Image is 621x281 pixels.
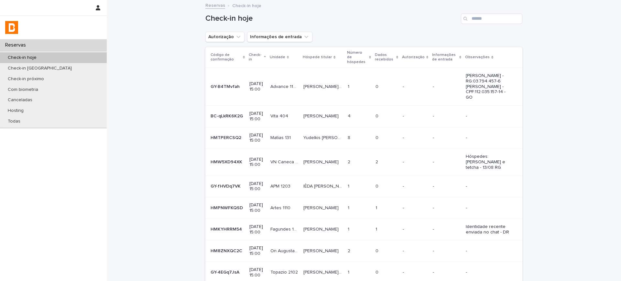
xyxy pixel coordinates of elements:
p: 1 [348,182,351,189]
p: Canceladas [3,97,38,103]
p: Hóspede titular [303,54,332,61]
input: Search [461,14,522,24]
p: Hóspedes: [PERSON_NAME] e tetcha - 13/08 RG [466,154,512,170]
p: Advance 1108 [270,83,300,90]
p: 4 [348,112,352,119]
tr: HMKYHRRM54HMKYHRRM54 [DATE] 15:00Fagundes 1001Fagundes 1001 [PERSON_NAME][PERSON_NAME] 11 11 --Id... [205,219,522,240]
p: GY-fHVDq7VK [211,182,242,189]
p: 0 [376,83,380,90]
p: 8 [348,134,352,141]
tr: HMTPERCSQ2HMTPERCSQ2 [DATE] 15:00Matias 131Matias 131 Yudelkis [PERSON_NAME]Yudelkis [PERSON_NAME... [205,127,522,149]
p: Topazio 2102 [270,268,299,275]
p: VN Caneca 1002 [270,158,300,165]
p: Identidade recente enviada no chat - DR [466,224,512,235]
p: [PERSON_NAME] [303,112,340,119]
p: Dolmiro Cavalcante Souza [303,158,340,165]
p: - [433,184,461,189]
p: - [403,135,428,141]
p: - [403,159,428,165]
p: - [433,113,461,119]
p: APM 1203 [270,182,292,189]
p: Informações de entrada [432,51,458,63]
p: - [403,84,428,90]
p: Hosting [3,108,29,113]
img: zVaNuJHRTjyIjT5M9Xd5 [5,21,18,34]
h1: Check-in hoje [205,14,458,23]
p: [DATE] 15:00 [249,81,265,92]
p: HMPNWFKQSD [211,204,244,211]
p: 1 [376,225,378,232]
tr: HMPNWFKQSDHMPNWFKQSD [DATE] 15:00Artes 1110Artes 1110 [PERSON_NAME][PERSON_NAME] 11 11 --- [205,197,522,219]
p: [DATE] 15:00 [249,245,265,256]
p: - [433,248,461,254]
p: Autorização [402,54,425,61]
p: GY-4EGq7JsA [211,268,241,275]
p: 2 [348,247,352,254]
p: - [433,135,461,141]
p: Unidade [270,54,285,61]
p: Vita 404 [270,112,289,119]
p: - [403,113,428,119]
p: - [403,270,428,275]
tr: GY-B4TMvfahGY-B4TMvfah [DATE] 15:00Advance 1108Advance 1108 [PERSON_NAME] Advance 1505/1108[PERSO... [205,68,522,105]
p: [PERSON_NAME] [303,247,340,254]
p: Reservas [3,42,31,48]
p: - [466,205,512,211]
p: Check-in próximo [3,76,49,82]
p: Check-in hoje [232,2,261,9]
p: Check-in [GEOGRAPHIC_DATA] [3,66,77,71]
p: - [403,205,428,211]
p: - [433,84,461,90]
p: 1 [348,268,351,275]
p: Yudelkis Mercedes Sosa Montas [303,134,343,141]
tr: HM8ZNXQC2CHM8ZNXQC2C [DATE] 15:00On Augusta 415On Augusta 415 [PERSON_NAME][PERSON_NAME] 22 00 --- [205,240,522,262]
p: [PERSON_NAME] - RG:03.794.457-6 [PERSON_NAME] - CPF:112.035.157-14 - GO [466,73,512,100]
p: [DATE] 15:00 [249,181,265,192]
p: - [466,248,512,254]
p: [PERSON_NAME] [303,204,340,211]
p: Fagundes 1001 [270,225,300,232]
p: Número de hóspedes [347,49,367,66]
p: 0 [376,182,380,189]
p: Observações [465,54,490,61]
p: HMTPERCSQ2 [211,134,243,141]
p: Todas [3,119,26,124]
tr: BC-qLkRK6K2GBC-qLkRK6K2G [DATE] 15:00Vita 404Vita 404 [PERSON_NAME][PERSON_NAME] 44 00 --- [205,105,522,127]
p: BC-qLkRK6K2G [211,112,244,119]
p: 0 [376,134,380,141]
p: HMKYHRRM54 [211,225,243,232]
p: Com biometria [3,87,43,92]
p: 1 [348,225,351,232]
p: 2 [348,158,352,165]
p: - [433,227,461,232]
p: [DATE] 15:00 [249,111,265,122]
p: - [403,227,428,232]
p: - [466,184,512,189]
p: 2 [376,158,379,165]
p: Check-in hoje [3,55,42,60]
p: 1 [348,83,351,90]
p: [DATE] 15:00 [249,133,265,144]
p: - [466,270,512,275]
p: Dados recebidos [375,51,395,63]
p: [DATE] 15:00 [249,157,265,168]
p: Matias 131 [270,134,292,141]
p: 0 [376,247,380,254]
p: 1 [376,204,378,211]
p: 0 [376,112,380,119]
p: Artes 1110 [270,204,292,211]
p: IÊDA MARIA BARBOSA ALELUIA Faturada APM [303,182,343,189]
p: HM8ZNXQC2C [211,247,244,254]
p: GY-B4TMvfah [211,83,241,90]
p: - [403,248,428,254]
p: [DATE] 15:00 [249,202,265,213]
p: Check-in [249,51,262,63]
p: [PERSON_NAME] [303,225,340,232]
tr: GY-fHVDq7VKGY-fHVDq7VK [DATE] 15:00APM 1203APM 1203 IÊDA [PERSON_NAME] APMIÊDA [PERSON_NAME] APM ... [205,176,522,197]
p: Flavio Prop Advance 1505/1108 [303,83,343,90]
button: Autorização [205,32,245,42]
p: Código de confirmação [211,51,241,63]
p: Emanuel prop TP2102 [303,268,343,275]
p: - [433,205,461,211]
